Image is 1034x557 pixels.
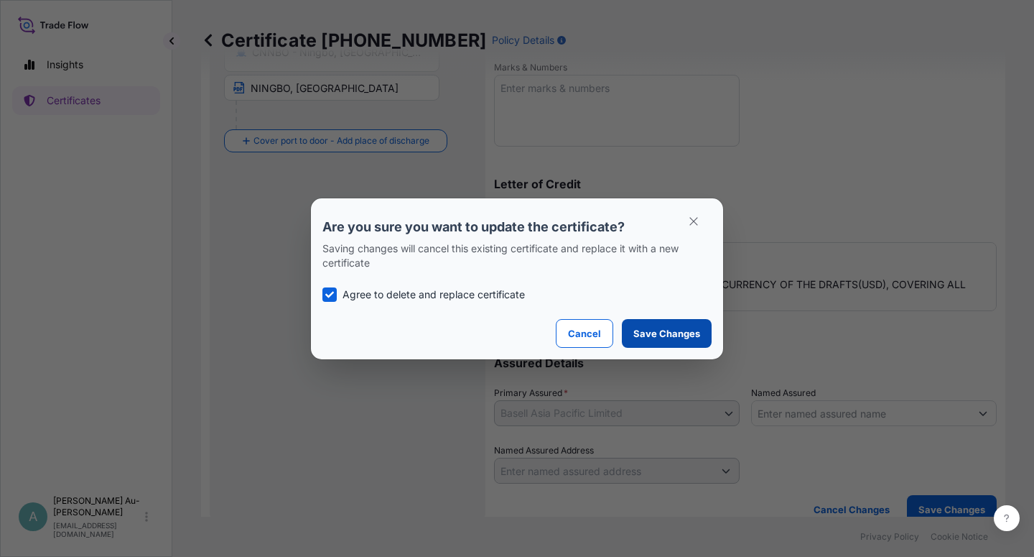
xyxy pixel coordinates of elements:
p: Agree to delete and replace certificate [343,287,525,302]
button: Cancel [556,319,613,348]
p: Cancel [568,326,601,341]
button: Save Changes [622,319,712,348]
p: Saving changes will cancel this existing certificate and replace it with a new certificate [322,241,712,270]
p: Are you sure you want to update the certificate? [322,218,712,236]
p: Save Changes [633,326,700,341]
